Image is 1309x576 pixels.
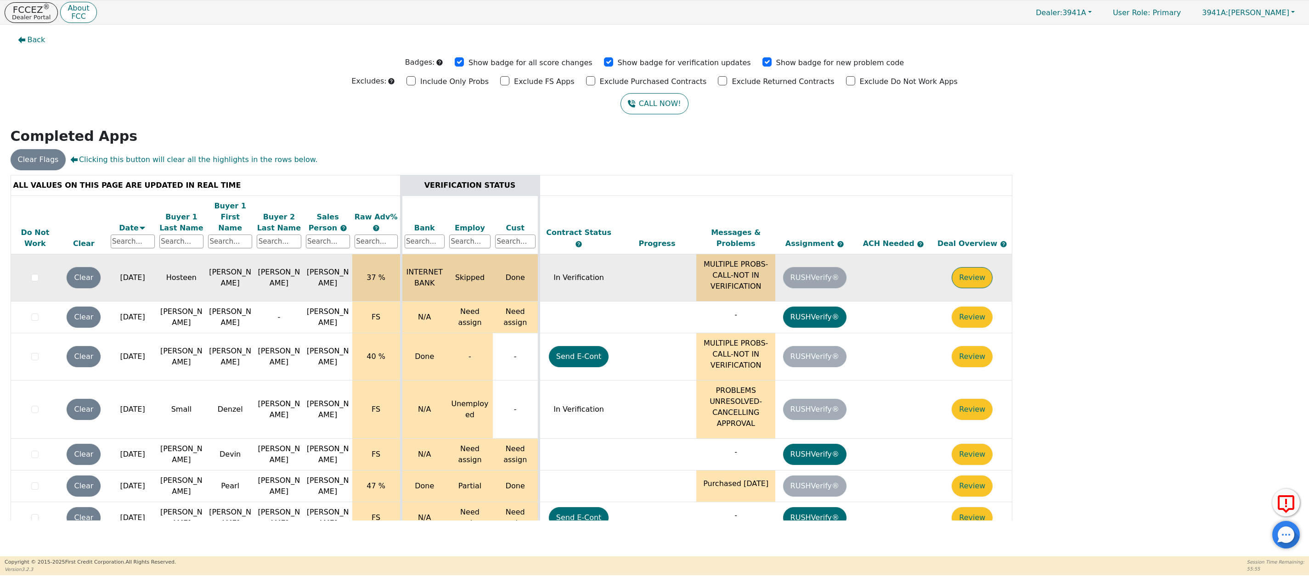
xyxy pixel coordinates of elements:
input: Search... [355,235,398,248]
span: Deal Overview [937,239,1007,248]
td: [PERSON_NAME] [157,302,206,333]
button: Review [952,267,993,288]
input: Search... [405,235,445,248]
td: Done [401,470,447,502]
td: Need assign [447,302,493,333]
p: Excludes: [351,76,386,87]
div: Buyer 1 Last Name [159,212,203,234]
td: Done [493,254,539,302]
div: Cust [495,223,536,234]
span: Sales Person [309,213,340,232]
td: [PERSON_NAME] [157,439,206,470]
p: Exclude Purchased Contracts [600,76,707,87]
input: Search... [159,235,203,248]
div: Progress [620,238,694,249]
button: Review [952,475,993,497]
a: User Role: Primary [1104,4,1190,22]
td: [PERSON_NAME] [206,254,254,302]
td: In Verification [539,254,618,302]
p: Show badge for verification updates [618,57,751,68]
td: [DATE] [108,333,157,380]
button: Review [952,307,993,328]
td: Skipped [447,254,493,302]
p: Dealer Portal [12,14,51,20]
td: Unemployed [447,380,493,439]
div: Buyer 2 Last Name [257,212,301,234]
td: [DATE] [108,302,157,333]
td: Need assign [493,502,539,534]
input: Search... [257,235,301,248]
p: Show badge for new problem code [776,57,904,68]
p: Exclude FS Apps [514,76,575,87]
p: Version 3.2.3 [5,566,176,573]
p: 55:55 [1247,565,1304,572]
td: [PERSON_NAME] [206,502,254,534]
td: [PERSON_NAME] [254,470,303,502]
button: Clear [67,267,101,288]
a: CALL NOW! [621,93,688,114]
span: [PERSON_NAME] [307,307,349,327]
td: Need assign [447,502,493,534]
span: FS [372,450,380,459]
p: - [699,309,773,320]
div: ALL VALUES ON THIS PAGE ARE UPDATED IN REAL TIME [13,180,398,191]
td: [DATE] [108,502,157,534]
span: [PERSON_NAME] [307,444,349,464]
a: AboutFCC [60,2,96,23]
span: Back [28,34,45,45]
button: RUSHVerify® [783,507,846,528]
p: Show badge for all score changes [468,57,592,68]
button: Clear [67,399,101,420]
span: Contract Status [546,228,611,237]
input: Search... [495,235,536,248]
button: Clear Flags [11,149,66,170]
td: [PERSON_NAME] [254,502,303,534]
p: Exclude Do Not Work Apps [860,76,958,87]
td: [PERSON_NAME] [206,333,254,380]
span: FS [372,513,380,522]
td: Done [401,333,447,380]
p: Exclude Returned Contracts [732,76,834,87]
p: Badges: [405,57,435,68]
button: Clear [67,475,101,497]
span: Assignment [785,239,837,248]
p: Session Time Remaining: [1247,559,1304,565]
span: [PERSON_NAME] [1202,8,1289,17]
p: Primary [1104,4,1190,22]
td: N/A [401,380,447,439]
td: N/A [401,439,447,470]
div: Employ [449,223,491,234]
a: Dealer:3941A [1026,6,1101,20]
div: Clear [62,238,106,249]
button: Review [952,346,993,367]
td: [PERSON_NAME] [157,502,206,534]
span: [PERSON_NAME] [307,399,349,419]
span: Raw Adv% [355,213,398,221]
span: ACH Needed [863,239,917,248]
td: [PERSON_NAME] [254,254,303,302]
td: [PERSON_NAME] [254,333,303,380]
button: RUSHVerify® [783,307,846,328]
div: Do Not Work [13,227,57,249]
p: Purchased [DATE] [699,478,773,489]
span: FS [372,405,380,414]
p: MULTIPLE PROBS-CALL-NOT IN VERIFICATION [699,338,773,371]
input: Search... [306,235,350,248]
span: [PERSON_NAME] [307,268,349,287]
p: FCC [68,13,89,20]
td: Devin [206,439,254,470]
td: - [493,380,539,439]
button: FCCEZ®Dealer Portal [5,2,58,23]
span: [PERSON_NAME] [307,476,349,496]
td: - [447,333,493,380]
button: 3941A:[PERSON_NAME] [1192,6,1304,20]
td: [DATE] [108,254,157,302]
span: Dealer: [1036,8,1062,17]
td: Denzel [206,380,254,439]
button: Review [952,507,993,528]
span: User Role : [1113,8,1150,17]
div: VERIFICATION STATUS [405,180,536,191]
button: Review [952,444,993,465]
p: Copyright © 2015- 2025 First Credit Corporation. [5,559,176,566]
